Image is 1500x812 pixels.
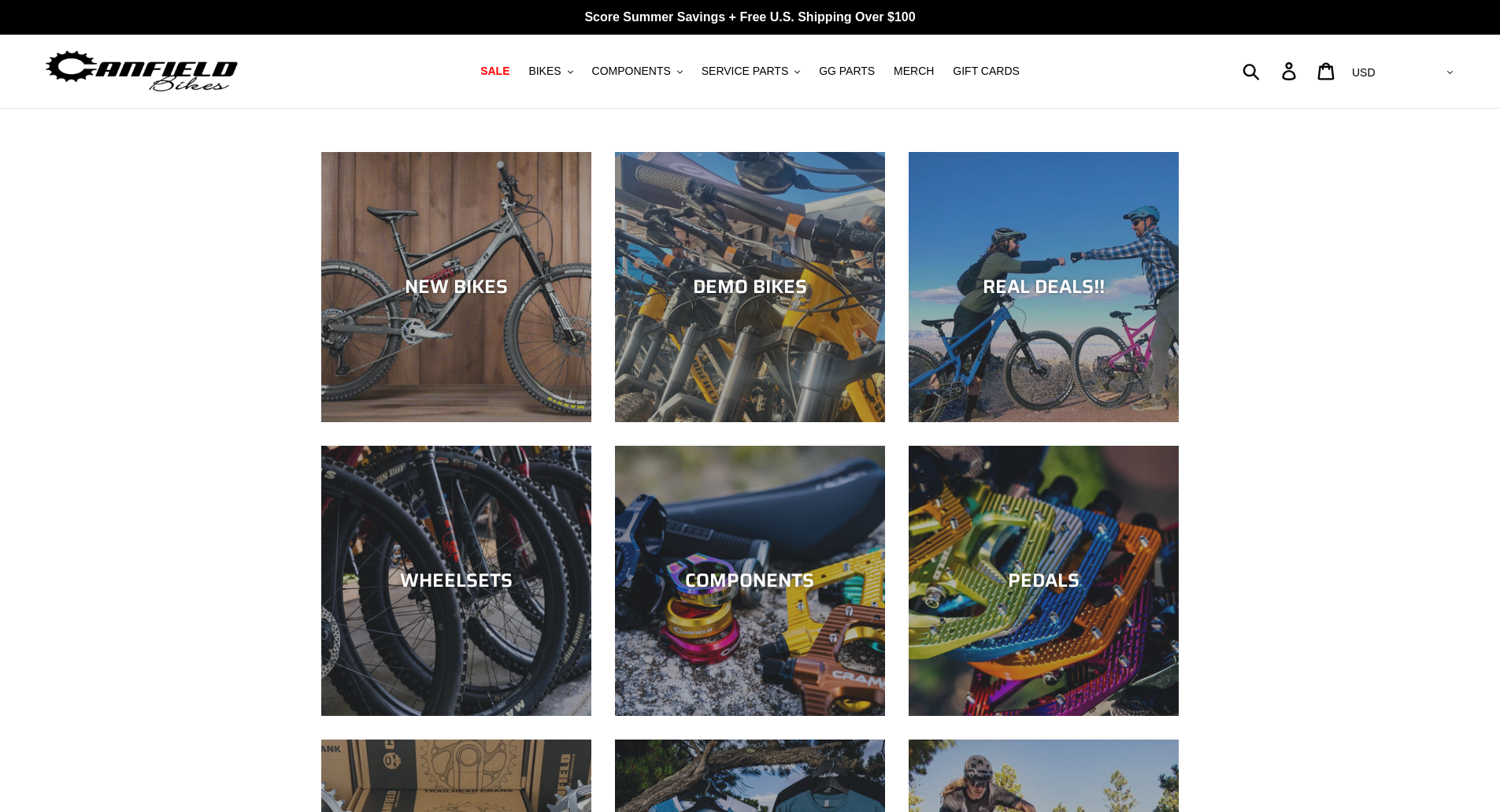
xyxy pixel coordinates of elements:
[480,65,509,78] span: SALE
[811,61,883,82] a: GG PARTS
[615,152,885,422] a: DEMO BIKES
[321,276,591,298] div: NEW BIKES
[615,276,885,298] div: DEMO BIKES
[909,152,1179,422] a: REAL DEALS!!
[528,65,561,78] span: BIKES
[43,46,240,96] img: Canfield Bikes
[321,446,591,716] a: WHEELSETS
[702,65,788,78] span: SERVICE PARTS
[472,61,517,82] a: SALE
[694,61,808,82] button: SERVICE PARTS
[909,446,1179,716] a: PEDALS
[894,65,934,78] span: MERCH
[321,152,591,422] a: NEW BIKES
[592,65,671,78] span: COMPONENTS
[584,61,691,82] button: COMPONENTS
[953,65,1020,78] span: GIFT CARDS
[1251,54,1291,88] input: Search
[945,61,1028,82] a: GIFT CARDS
[886,61,942,82] a: MERCH
[520,61,580,82] button: BIKES
[909,276,1179,298] div: REAL DEALS!!
[321,569,591,592] div: WHEELSETS
[819,65,875,78] span: GG PARTS
[909,569,1179,592] div: PEDALS
[615,446,885,716] a: COMPONENTS
[615,569,885,592] div: COMPONENTS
